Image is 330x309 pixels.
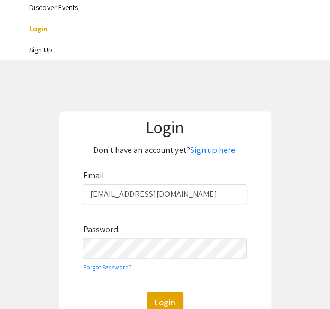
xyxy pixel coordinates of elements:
[190,144,237,156] a: Sign up here.
[83,221,120,238] label: Password:
[29,24,48,33] a: Login
[83,263,132,271] a: Forgot Password?
[83,167,106,184] label: Email:
[8,261,45,301] iframe: Chat
[29,45,52,54] a: Sign Up
[63,142,268,159] p: Don't have an account yet?
[63,117,268,137] h1: Login
[29,3,78,12] a: Discover Events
